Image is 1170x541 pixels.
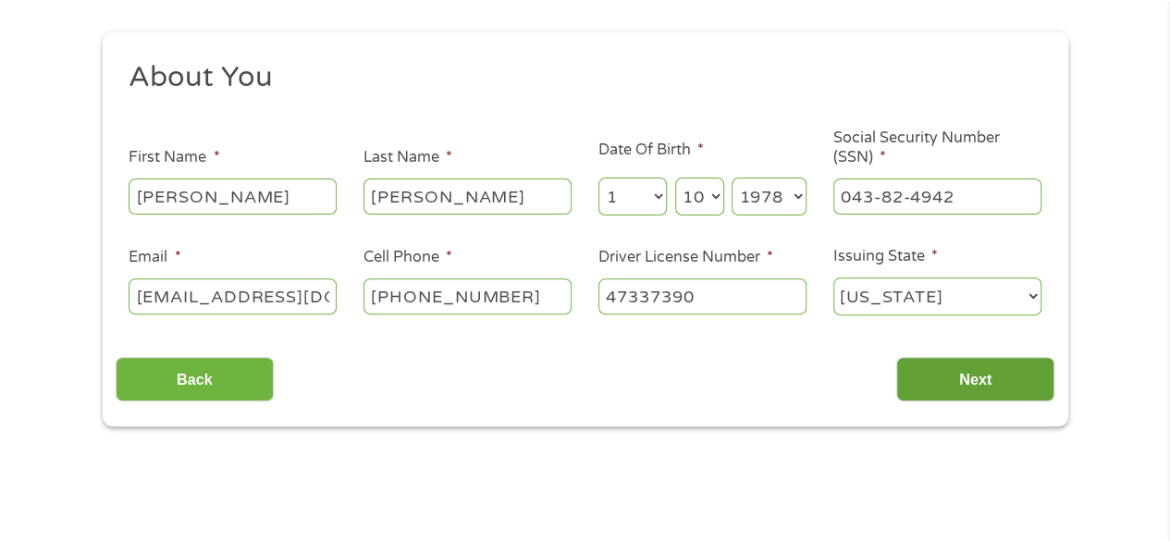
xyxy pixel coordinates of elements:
label: Cell Phone [363,248,452,267]
label: First Name [129,148,219,167]
input: john@gmail.com [129,278,337,314]
label: Driver License Number [598,248,773,267]
input: John [129,178,337,214]
input: 078-05-1120 [833,178,1041,214]
input: (541) 754-3010 [363,278,572,314]
label: Social Security Number (SSN) [833,129,1041,167]
label: Email [129,248,180,267]
input: Next [896,357,1054,402]
label: Date Of Birth [598,141,704,160]
input: Back [116,357,274,402]
input: Smith [363,178,572,214]
label: Issuing State [833,247,938,266]
label: Last Name [363,148,452,167]
h2: About You [129,59,1028,96]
